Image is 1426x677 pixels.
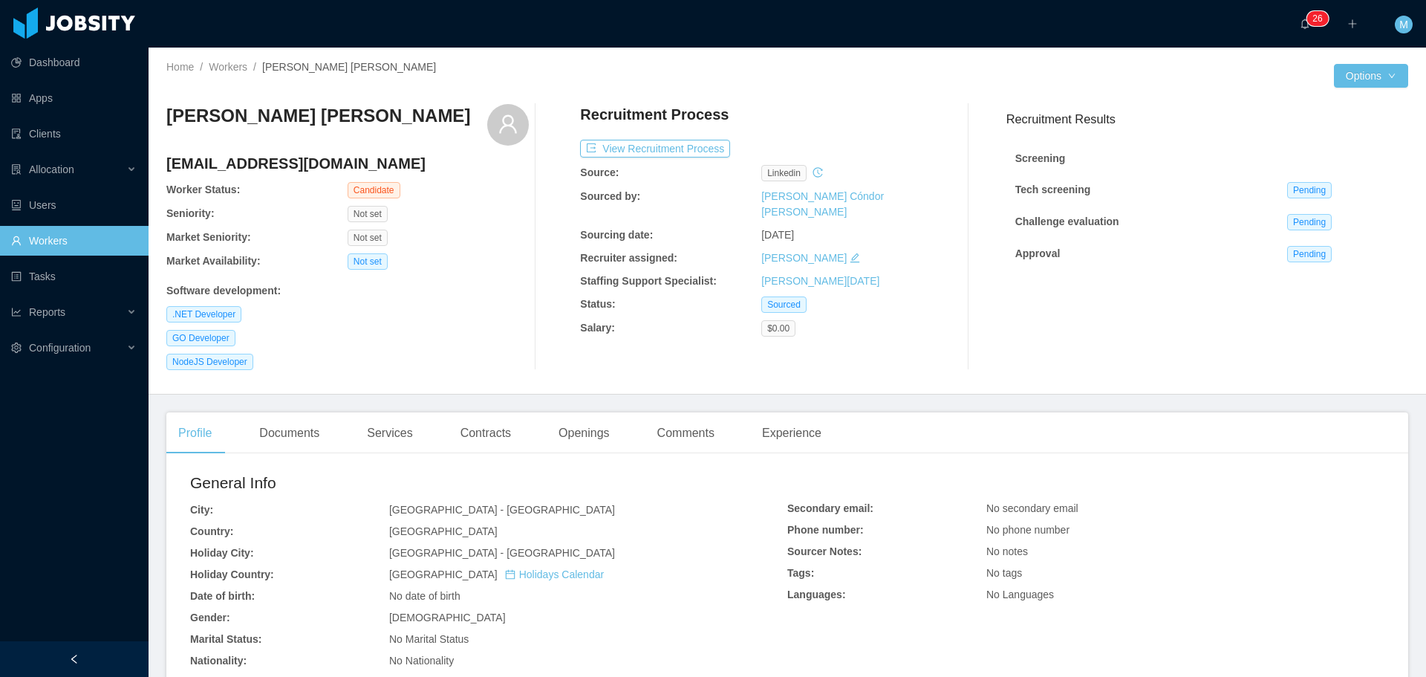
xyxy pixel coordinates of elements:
[547,412,622,454] div: Openings
[190,547,254,559] b: Holiday City:
[166,231,251,243] b: Market Seniority:
[761,229,794,241] span: [DATE]
[580,322,615,334] b: Salary:
[262,61,436,73] span: [PERSON_NAME] [PERSON_NAME]
[348,206,388,222] span: Not set
[166,104,470,128] h3: [PERSON_NAME] [PERSON_NAME]
[389,504,615,516] span: [GEOGRAPHIC_DATA] - [GEOGRAPHIC_DATA]
[1006,110,1408,129] h3: Recruitment Results
[580,252,677,264] b: Recruiter assigned:
[348,182,400,198] span: Candidate
[1399,16,1408,33] span: M
[986,524,1069,536] span: No phone number
[29,306,65,318] span: Reports
[190,590,255,602] b: Date of birth:
[11,83,137,113] a: icon: appstoreApps
[166,412,224,454] div: Profile
[29,163,74,175] span: Allocation
[389,590,460,602] span: No date of birth
[253,61,256,73] span: /
[166,153,529,174] h4: [EMAIL_ADDRESS][DOMAIN_NAME]
[1015,216,1119,227] strong: Challenge evaluation
[498,114,518,135] i: icon: user
[1334,64,1408,88] button: Optionsicon: down
[761,165,807,181] span: linkedin
[1300,19,1310,29] i: icon: bell
[355,412,424,454] div: Services
[761,297,807,313] span: Sourced
[761,252,847,264] a: [PERSON_NAME]
[166,61,194,73] a: Home
[166,354,253,370] span: NodeJS Developer
[166,255,261,267] b: Market Availability:
[190,471,787,495] h2: General Info
[190,655,247,667] b: Nationality:
[750,412,833,454] div: Experience
[11,119,137,149] a: icon: auditClients
[389,547,615,559] span: [GEOGRAPHIC_DATA] - [GEOGRAPHIC_DATA]
[1306,11,1328,26] sup: 26
[190,525,233,537] b: Country:
[1318,11,1323,26] p: 6
[787,502,873,514] b: Secondary email:
[389,612,506,623] span: [DEMOGRAPHIC_DATA]
[1312,11,1318,26] p: 2
[166,184,240,195] b: Worker Status:
[190,504,213,516] b: City:
[389,633,469,645] span: No Marital Status
[11,307,22,317] i: icon: line-chart
[11,190,137,220] a: icon: robotUsers
[787,567,814,579] b: Tags:
[787,589,846,600] b: Languages:
[1347,19,1358,29] i: icon: plus
[761,190,884,218] a: [PERSON_NAME] Cóndor [PERSON_NAME]
[580,229,653,241] b: Sourcing date:
[787,524,864,536] b: Phone number:
[247,412,331,454] div: Documents
[209,61,247,73] a: Workers
[166,306,241,323] span: .NET Developer
[1287,214,1332,230] span: Pending
[580,143,730,155] a: icon: exportView Recruitment Process
[348,230,388,246] span: Not set
[645,412,726,454] div: Comments
[11,164,22,175] i: icon: solution
[190,569,274,580] b: Holiday Country:
[505,569,604,580] a: icon: calendarHolidays Calendar
[580,298,615,310] b: Status:
[166,330,235,346] span: GO Developer
[166,285,281,297] b: Software development :
[505,569,515,580] i: icon: calendar
[1015,184,1091,195] strong: Tech screening
[29,342,91,354] span: Configuration
[166,207,215,219] b: Seniority:
[850,253,860,263] i: icon: edit
[580,104,729,125] h4: Recruitment Process
[348,253,388,270] span: Not set
[1015,152,1066,164] strong: Screening
[580,140,730,158] button: icon: exportView Recruitment Process
[580,166,619,178] b: Source:
[449,412,523,454] div: Contracts
[11,226,137,256] a: icon: userWorkers
[813,167,823,178] i: icon: history
[986,502,1078,514] span: No secondary email
[580,275,717,287] b: Staffing Support Specialist:
[580,190,640,202] b: Sourced by:
[389,525,498,537] span: [GEOGRAPHIC_DATA]
[986,589,1054,600] span: No Languages
[1287,246,1332,262] span: Pending
[11,262,137,291] a: icon: profileTasks
[389,655,454,667] span: No Nationality
[11,343,22,353] i: icon: setting
[761,275,879,287] a: [PERSON_NAME][DATE]
[1015,247,1061,259] strong: Approval
[190,612,230,623] b: Gender:
[1287,182,1332,198] span: Pending
[389,569,604,580] span: [GEOGRAPHIC_DATA]
[986,545,1028,557] span: No notes
[986,566,1384,581] div: No tags
[11,48,137,77] a: icon: pie-chartDashboard
[190,633,261,645] b: Marital Status:
[787,545,862,557] b: Sourcer Notes:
